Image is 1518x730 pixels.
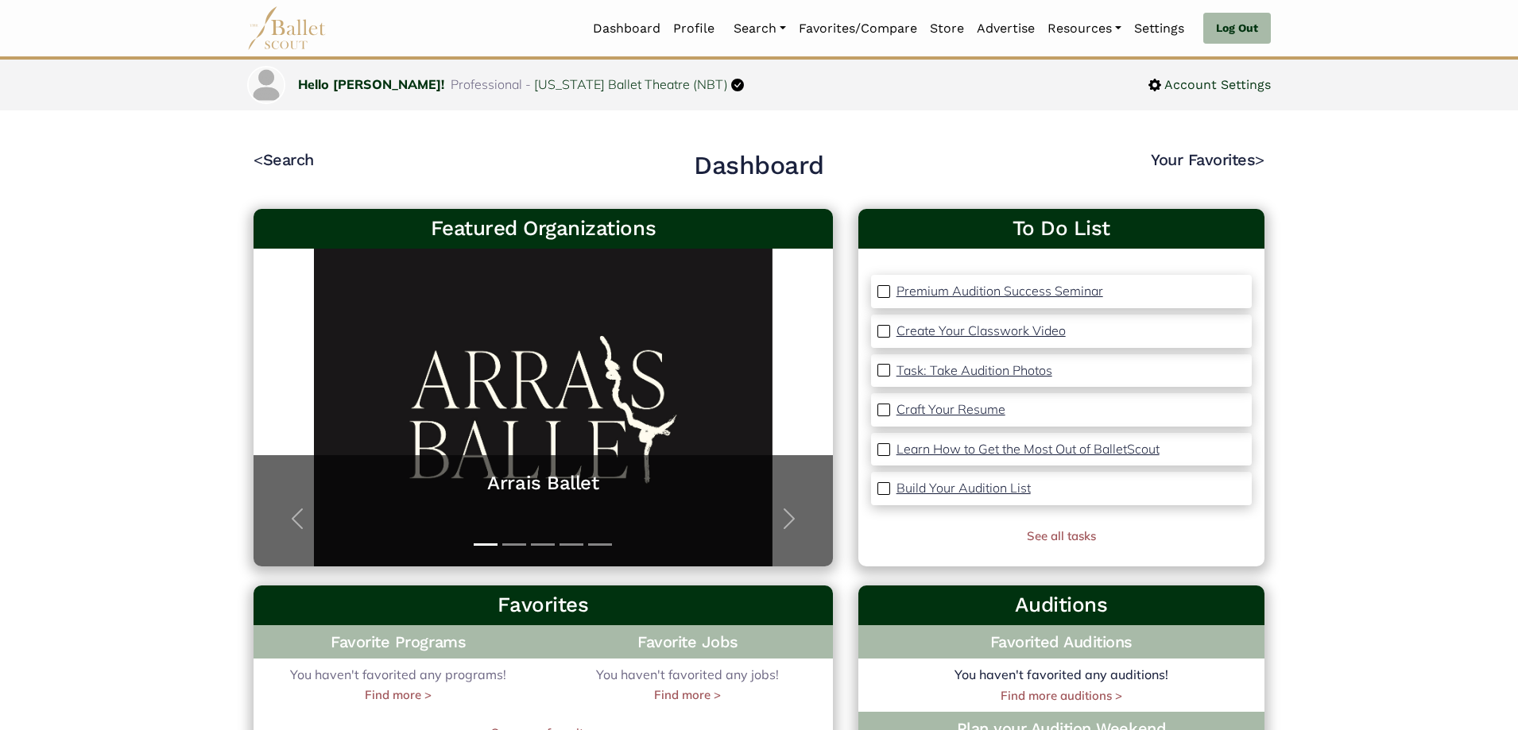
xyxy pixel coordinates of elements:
p: Craft Your Resume [896,401,1005,417]
a: Arrais Ballet [269,471,817,496]
a: Find more > [365,686,432,705]
a: Account Settings [1148,75,1271,95]
a: Hello [PERSON_NAME]! [298,76,444,92]
a: Search [727,12,792,45]
a: Store [924,12,970,45]
a: Build Your Audition List [896,478,1031,499]
div: You haven't favorited any jobs! [543,665,832,705]
span: Professional [451,76,522,92]
h4: Favorite Jobs [543,625,832,659]
p: You haven't favorited any auditions! [858,665,1264,686]
a: Craft Your Resume [896,400,1005,420]
button: Slide 5 [588,535,612,554]
code: > [1255,149,1264,169]
a: Log Out [1203,13,1271,44]
a: Premium Audition Success Seminar [896,281,1103,302]
p: Premium Audition Success Seminar [896,283,1103,299]
a: Dashboard [587,12,667,45]
div: You haven't favorited any programs! [254,665,543,705]
h3: Featured Organizations [266,215,820,242]
h3: Auditions [871,592,1252,619]
p: Task: Take Audition Photos [896,362,1052,378]
a: Your Favorites> [1151,150,1264,169]
h4: Favorite Programs [254,625,543,659]
img: profile picture [249,68,284,102]
a: Settings [1128,12,1191,45]
a: Advertise [970,12,1041,45]
a: <Search [254,150,314,169]
button: Slide 4 [560,535,583,554]
p: Learn How to Get the Most Out of BalletScout [896,441,1160,457]
p: Create Your Classwork Video [896,323,1066,338]
a: Task: Take Audition Photos [896,361,1052,381]
a: Profile [667,12,721,45]
h2: Dashboard [694,149,824,183]
button: Slide 2 [502,535,526,554]
a: Find more > [654,686,721,705]
h3: Favorites [266,592,820,619]
code: < [254,149,263,169]
button: Slide 1 [474,535,498,554]
a: Create Your Classwork Video [896,321,1066,342]
a: Find more auditions > [1001,688,1122,703]
span: Account Settings [1161,75,1271,95]
a: Learn How to Get the Most Out of BalletScout [896,439,1160,460]
a: [US_STATE] Ballet Theatre (NBT) [534,76,728,92]
a: To Do List [871,215,1252,242]
p: Build Your Audition List [896,480,1031,496]
h4: Favorited Auditions [871,632,1252,652]
span: - [525,76,531,92]
a: See all tasks [1027,528,1096,543]
a: Favorites/Compare [792,12,924,45]
button: Slide 3 [531,535,555,554]
a: Resources [1041,12,1128,45]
